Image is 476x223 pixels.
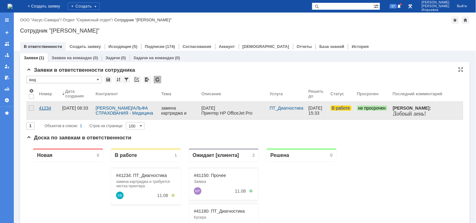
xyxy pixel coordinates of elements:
a: [DATE] 08:33 [60,102,93,119]
a: В ответственности [24,44,62,49]
div: Сотрудник "[PERSON_NAME]" [20,28,470,34]
span: 97 [390,4,397,8]
a: Живайкина Анна Эльдаровна [168,80,175,87]
div: 2. Менее 25% [223,82,226,85]
div: Ожидает [клиента] [166,9,213,15]
a: Создать заявку [70,44,101,49]
div: Тема [161,91,171,96]
a: Создать заявку [2,28,12,38]
th: Номер [36,86,60,102]
div: Фильтрация... [123,76,130,83]
a: База знаний [319,44,344,49]
a: [DATE] 15:33 [306,102,328,119]
div: 1 [80,122,82,130]
div: #41234: ПТ_Диагностика [90,29,149,34]
div: 0 [71,9,73,14]
span: Расширенный поиск [374,3,380,9]
a: Отчеты [2,84,12,94]
a: Настройки [2,95,12,105]
a: АЛЬФА СТРАХОВАНИЯ - Медицина АльфаСтрахования [96,106,154,121]
div: 1 [148,9,151,14]
div: Сделать домашней страницей [462,16,469,24]
div: Кусера [168,72,227,76]
div: Дата создания [65,89,86,98]
a: История [352,44,369,49]
div: / [20,18,63,22]
span: Доска по заявкам в ответственности [26,135,131,141]
a: #41234: ПТ_Диагностика [90,29,141,34]
div: (1) [39,55,44,60]
div: На всю страницу [458,67,463,72]
div: Сотрудник "[PERSON_NAME]" [114,18,172,22]
div: / [63,18,114,22]
div: Заявка [168,36,227,40]
span: Настройки [29,88,34,93]
div: Описание [201,91,221,96]
div: Сортировка... [115,76,122,83]
a: Перейти в интерфейс администратора [407,3,414,10]
a: Заявки на командах [51,55,92,60]
a: Аккаунт [219,44,235,49]
div: Сохранить вид [104,76,112,83]
a: #41150: Прочее [168,29,200,34]
div: Добавить в избранное [452,16,459,24]
i: Строк на странице: [45,122,123,130]
th: Контрагент [93,86,159,102]
a: Заявки на командах [2,39,12,49]
div: Экспорт списка [143,76,151,83]
div: (0) [175,55,180,60]
div: Скопировать ссылку на список [133,76,141,83]
a: Загороднев Владимир Александрович [90,48,97,56]
div: В работе [88,9,111,15]
div: 5. Менее 100% [223,46,226,49]
th: Дата создания [60,86,93,102]
a: Мои согласования [2,73,12,83]
a: Заявки [24,55,38,60]
div: Создать [68,3,100,10]
div: Статус [331,91,344,96]
div: Новая [11,9,26,15]
div: Решить до [308,89,325,98]
a: замена картриджа и требуется чистка принтера [159,102,199,119]
div: Решена [244,9,263,15]
div: #41150: Прочее [168,29,227,34]
a: В работе [328,102,355,119]
div: 41234 [39,106,57,111]
div: 4. Менее 60% [145,50,148,54]
a: Согласования [183,44,211,49]
a: [PERSON_NAME] [96,106,132,111]
span: Объектов в списке: [45,124,78,128]
th: Тема [159,86,199,102]
div: Услуга [270,91,283,96]
div: Просрочен [357,91,379,96]
div: / [96,106,156,116]
span: [PERSON_NAME] [422,1,450,4]
a: 41234 [36,102,60,119]
a: Отдел "Сервисный отдел" [63,18,112,22]
span: В работе [331,106,351,111]
span: [PERSON_NAME] [422,4,450,8]
div: 11.08.2025 [209,81,220,86]
div: (5) [132,44,137,49]
th: Услуга [267,86,306,102]
a: Задачи на командах [133,55,174,60]
div: 11.08.2025 [209,45,220,50]
a: не просрочен [355,102,390,119]
div: 0 [304,9,306,14]
span: Заявки в ответственности сотрудника [26,67,135,73]
th: Статус [328,86,355,102]
a: ООО "Аксус-Самара" [20,18,61,22]
div: [DATE] 08:33 [62,106,88,111]
a: ПТ_Диагностика [270,106,304,111]
a: Задачи [105,55,120,60]
div: 2 [226,9,228,14]
span: не просрочен [357,106,387,111]
a: Подписки [145,44,165,49]
a: Мои заявки [2,61,12,71]
a: #41180: ПТ_Диагностика [168,65,218,70]
div: Контрагент [96,91,118,96]
div: Последний комментарий [393,91,443,96]
div: (0) [93,55,98,60]
img: logo [8,4,13,9]
a: Заявки в моей ответственности [2,50,12,60]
